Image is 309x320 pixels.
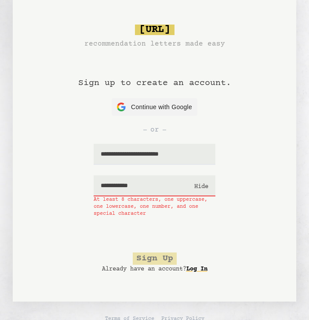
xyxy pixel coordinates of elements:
[135,25,174,35] span: [URL]
[186,262,207,276] a: Log In
[150,124,159,135] span: or
[84,39,225,49] h3: recommendation letters made easy
[133,252,177,265] button: Sign Up
[94,196,215,217] span: At least 8 characters, one uppercase, one lowercase, one number, and one special character
[78,49,231,98] h1: Sign up to create an account.
[112,98,197,116] button: Continue with Google
[102,265,207,274] p: Already have an account?
[131,103,192,112] span: Continue with Google
[194,182,208,191] button: Hide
